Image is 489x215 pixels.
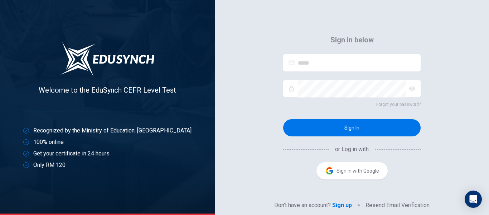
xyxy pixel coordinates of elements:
[23,138,192,146] li: 100% online
[329,145,374,154] span: or Log in with
[23,161,192,169] li: Only RM 120
[39,86,176,94] span: Welcome to the EduSynch CEFR Level Test
[23,126,192,135] li: Recognized by the Ministry of Education, [GEOGRAPHIC_DATA]
[465,191,482,208] div: Open Intercom Messenger
[331,201,352,210] a: Sign up
[23,149,192,158] li: Get your certificate in 24 hours
[283,100,421,109] a: Forgot your password?
[330,34,374,46] h4: Sign in below
[274,201,331,210] p: Don't have an account?
[60,41,155,77] img: logo
[316,162,388,179] button: Sign in with Google
[283,119,421,136] button: Sign In
[365,201,430,210] a: Resend Email Verification
[332,201,352,210] p: Sign up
